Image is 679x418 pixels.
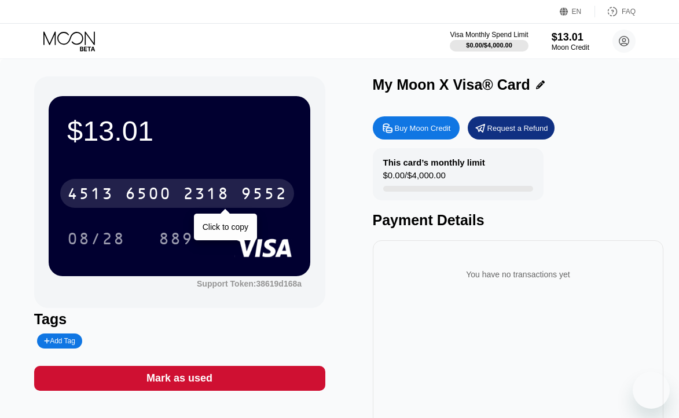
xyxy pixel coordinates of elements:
[552,43,589,52] div: Moon Credit
[450,31,528,39] div: Visa Monthly Spend Limit
[150,224,202,253] div: 889
[450,31,528,52] div: Visa Monthly Spend Limit$0.00/$4,000.00
[159,231,193,250] div: 889
[37,333,82,349] div: Add Tag
[622,8,636,16] div: FAQ
[183,186,229,204] div: 2318
[125,186,171,204] div: 6500
[60,179,294,208] div: 4513650023189552
[203,222,248,232] div: Click to copy
[34,311,325,328] div: Tags
[67,115,292,147] div: $13.01
[197,279,302,288] div: Support Token: 38619d168a
[67,231,125,250] div: 08/28
[595,6,636,17] div: FAQ
[382,258,655,291] div: You have no transactions yet
[67,186,113,204] div: 4513
[44,337,75,345] div: Add Tag
[58,224,134,253] div: 08/28
[34,366,325,391] div: Mark as used
[146,372,212,385] div: Mark as used
[487,123,548,133] div: Request a Refund
[395,123,451,133] div: Buy Moon Credit
[383,157,485,167] div: This card’s monthly limit
[552,31,589,43] div: $13.01
[633,372,670,409] iframe: Button to launch messaging window
[373,212,664,229] div: Payment Details
[468,116,555,140] div: Request a Refund
[373,76,530,93] div: My Moon X Visa® Card
[572,8,582,16] div: EN
[560,6,595,17] div: EN
[241,186,287,204] div: 9552
[373,116,460,140] div: Buy Moon Credit
[383,170,446,186] div: $0.00 / $4,000.00
[552,31,589,52] div: $13.01Moon Credit
[466,42,512,49] div: $0.00 / $4,000.00
[197,279,302,288] div: Support Token:38619d168a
